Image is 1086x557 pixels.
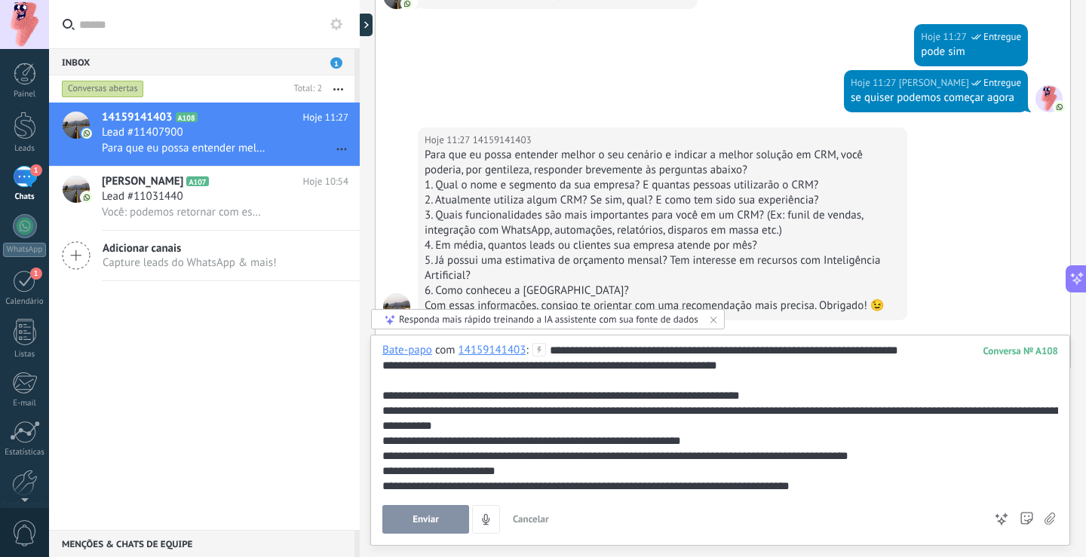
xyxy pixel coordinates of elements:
[288,81,322,96] div: Total: 2
[473,133,532,148] span: 14159141403
[357,14,373,36] div: Mostrar
[3,350,47,360] div: Listas
[49,48,354,75] div: Inbox
[81,128,92,139] img: icon
[49,167,360,230] a: avataricon[PERSON_NAME]A107Hoje 10:54Lead #11031440Você: podemos retornar com esse assunto?
[30,268,42,280] span: 1
[383,293,410,320] span: 14159141403
[102,189,183,204] span: Lead #11031440
[983,29,1021,44] span: Entregue
[3,243,46,257] div: WhatsApp
[81,192,92,203] img: icon
[303,110,348,125] span: Hoje 11:27
[103,241,277,256] span: Adicionar canais
[176,112,198,122] span: A108
[30,164,42,176] span: 1
[413,514,439,525] span: Enviar
[102,141,265,155] span: Para que eu possa entender melhor o seu cenário e indicar a melhor solução em CRM, você poderia, ...
[425,298,900,314] div: Com essas informações, consigo te orientar com uma recomendação mais precisa. Obrigado! 😉
[3,297,47,307] div: Calendário
[513,513,549,525] span: Cancelar
[3,144,47,154] div: Leads
[983,344,1058,357] div: 108
[425,178,900,193] div: 1. Qual o nome e segmento da sua empresa? E quantas pessoas utilizarão o CRM?
[425,283,900,298] div: 6. Como conheceu a [GEOGRAPHIC_DATA]?
[62,80,144,98] div: Conversas abertas
[921,29,969,44] div: Hoje 11:27
[1054,102,1065,112] img: com.amocrm.amocrmwa.svg
[49,530,354,557] div: Menções & Chats de equipe
[102,110,173,125] span: 14159141403
[330,57,342,69] span: 1
[921,44,1021,60] div: pode sim
[322,75,354,103] button: Mais
[851,75,899,90] div: Hoje 11:27
[425,208,900,238] div: 3. Quais funcionalidades são mais importantes para você em um CRM? (Ex: funil de vendas, integraç...
[3,90,47,99] div: Painel
[303,174,348,189] span: Hoje 10:54
[103,256,277,270] span: Capture leads do WhatsApp & mais!
[3,399,47,409] div: E-mail
[851,90,1021,106] div: se quiser podemos começar agora
[1035,85,1063,112] span: Maicon Varela
[186,176,208,186] span: A107
[507,505,555,534] button: Cancelar
[526,343,528,358] span: :
[399,313,698,326] div: Responda mais rápido treinando a IA assistente com sua fonte de dados
[102,125,183,140] span: Lead #11407900
[102,174,183,189] span: [PERSON_NAME]
[425,253,900,283] div: 5. Já possui uma estimativa de orçamento mensal? Tem interesse em recursos com Inteligência Artif...
[425,193,900,208] div: 2. Atualmente utiliza algum CRM? Se sim, qual? E como tem sido sua experiência?
[102,205,265,219] span: Você: podemos retornar com esse assunto?
[3,448,47,458] div: Estatísticas
[435,343,456,358] span: com
[899,75,969,90] span: Maicon Varela (Seção de vendas)
[382,505,469,534] button: Enviar
[983,75,1021,90] span: Entregue
[425,238,900,253] div: 4. Em média, quantos leads ou clientes sua empresa atende por mês?
[425,133,473,148] div: Hoje 11:27
[49,103,360,166] a: avataricon14159141403A108Hoje 11:27Lead #11407900Para que eu possa entender melhor o seu cenário ...
[425,148,900,178] div: Para que eu possa entender melhor o seu cenário e indicar a melhor solução em CRM, você poderia, ...
[459,343,526,357] div: 14159141403
[3,192,47,202] div: Chats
